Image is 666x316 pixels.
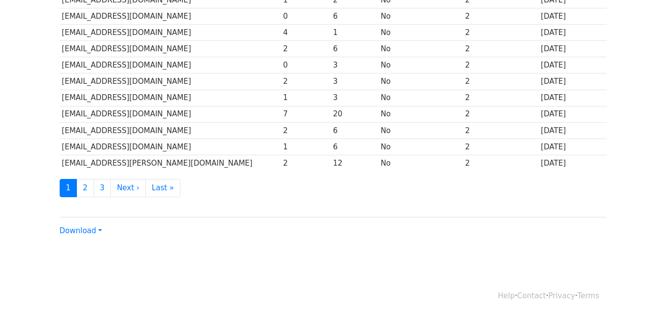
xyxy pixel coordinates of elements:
td: [EMAIL_ADDRESS][DOMAIN_NAME] [60,8,281,25]
td: No [378,25,462,41]
td: 2 [463,41,538,57]
td: [DATE] [538,73,606,90]
td: 2 [280,73,330,90]
td: 2 [463,139,538,155]
td: [EMAIL_ADDRESS][PERSON_NAME][DOMAIN_NAME] [60,155,281,171]
td: 2 [280,122,330,139]
a: Privacy [548,291,575,300]
td: No [378,8,462,25]
a: Contact [517,291,546,300]
td: 2 [463,122,538,139]
td: [DATE] [538,122,606,139]
td: 0 [280,8,330,25]
td: [DATE] [538,25,606,41]
td: 6 [331,139,379,155]
td: 2 [280,155,330,171]
td: [EMAIL_ADDRESS][DOMAIN_NAME] [60,25,281,41]
td: No [378,155,462,171]
td: [EMAIL_ADDRESS][DOMAIN_NAME] [60,139,281,155]
td: 2 [463,106,538,122]
a: Terms [577,291,599,300]
td: [EMAIL_ADDRESS][DOMAIN_NAME] [60,106,281,122]
td: [DATE] [538,57,606,73]
a: Last » [145,179,180,197]
td: [EMAIL_ADDRESS][DOMAIN_NAME] [60,41,281,57]
td: 2 [463,90,538,106]
td: 1 [331,25,379,41]
td: 3 [331,57,379,73]
td: 3 [331,73,379,90]
td: No [378,73,462,90]
td: 2 [463,73,538,90]
td: 12 [331,155,379,171]
td: 2 [280,41,330,57]
td: 6 [331,41,379,57]
a: Next › [110,179,146,197]
td: 3 [331,90,379,106]
td: [DATE] [538,106,606,122]
td: [DATE] [538,139,606,155]
td: No [378,90,462,106]
td: 2 [463,57,538,73]
a: Help [498,291,515,300]
td: 20 [331,106,379,122]
td: [DATE] [538,90,606,106]
td: [DATE] [538,155,606,171]
iframe: Chat Widget [617,269,666,316]
a: 1 [60,179,77,197]
a: 3 [94,179,111,197]
td: No [378,122,462,139]
td: No [378,106,462,122]
td: [DATE] [538,41,606,57]
td: [DATE] [538,8,606,25]
td: No [378,139,462,155]
td: No [378,41,462,57]
td: 1 [280,90,330,106]
td: [EMAIL_ADDRESS][DOMAIN_NAME] [60,90,281,106]
td: 2 [463,155,538,171]
td: 6 [331,122,379,139]
a: Download [60,226,102,235]
td: 4 [280,25,330,41]
td: 2 [463,25,538,41]
td: 6 [331,8,379,25]
td: 7 [280,106,330,122]
td: No [378,57,462,73]
td: [EMAIL_ADDRESS][DOMAIN_NAME] [60,73,281,90]
td: 2 [463,8,538,25]
td: 1 [280,139,330,155]
td: 0 [280,57,330,73]
td: [EMAIL_ADDRESS][DOMAIN_NAME] [60,122,281,139]
a: 2 [76,179,94,197]
td: [EMAIL_ADDRESS][DOMAIN_NAME] [60,57,281,73]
